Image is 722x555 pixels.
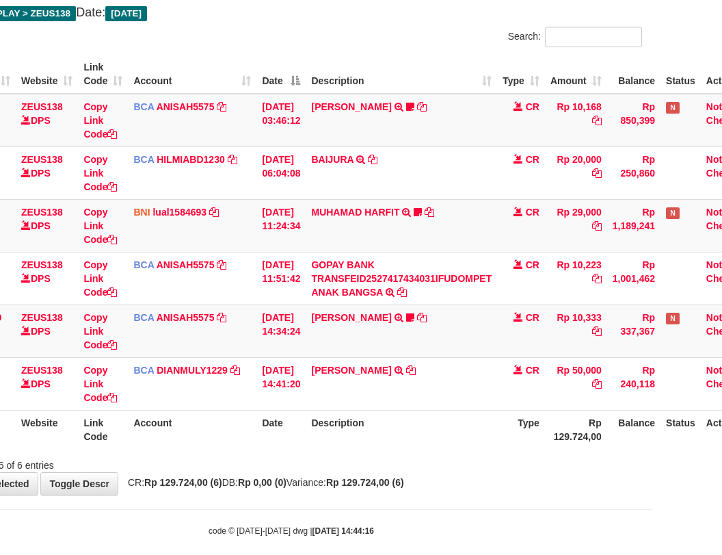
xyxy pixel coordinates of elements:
td: Rp 10,333 [545,305,607,357]
a: [PERSON_NAME] [311,365,391,376]
strong: Rp 0,00 (0) [238,477,286,488]
a: Copy Link Code [83,259,117,298]
a: [PERSON_NAME] [311,312,391,323]
td: Rp 10,168 [545,94,607,147]
a: ZEUS138 [21,207,63,218]
td: DPS [16,146,78,199]
th: Website: activate to sort column ascending [16,55,78,94]
a: Copy ANISAH5575 to clipboard [217,312,226,323]
th: Balance [607,55,660,94]
td: [DATE] 11:51:42 [256,252,306,305]
span: Has Note [666,313,680,324]
a: Copy Link Code [83,101,117,140]
a: Copy Rp 50,000 to clipboard [592,378,602,389]
strong: Rp 129.724,00 (6) [326,477,404,488]
a: Copy DIANMULY1229 to clipboard [230,365,240,376]
th: Account [128,410,256,449]
span: BNI [133,207,150,218]
a: ZEUS138 [21,154,63,165]
a: ANISAH5575 [157,259,215,270]
td: Rp 850,399 [607,94,660,147]
th: Date [256,410,306,449]
a: Copy Link Code [83,312,117,350]
span: CR [526,154,539,165]
td: [DATE] 14:34:24 [256,305,306,357]
small: code © [DATE]-[DATE] dwg | [209,526,374,536]
td: Rp 250,860 [607,146,660,199]
span: [DATE] [105,6,147,21]
td: Rp 10,223 [545,252,607,305]
a: Copy Link Code [83,365,117,403]
th: Website [16,410,78,449]
th: Link Code: activate to sort column ascending [78,55,128,94]
th: Status [660,410,701,449]
th: Balance [607,410,660,449]
a: ANISAH5575 [157,312,215,323]
span: CR [526,259,539,270]
td: Rp 50,000 [545,357,607,410]
th: Description: activate to sort column ascending [306,55,497,94]
a: Copy BAIJURA to clipboard [368,154,377,165]
a: Copy GOPAY BANK TRANSFEID2527417434031IFUDOMPET ANAK BANGSA to clipboard [397,287,407,298]
a: Toggle Descr [40,472,118,495]
td: DPS [16,94,78,147]
a: Copy Link Code [83,154,117,192]
a: MUHAMAD HARFIT [311,207,399,218]
td: Rp 20,000 [545,146,607,199]
a: Copy Rp 10,168 to clipboard [592,115,602,126]
strong: [DATE] 14:44:16 [312,526,374,536]
a: ANISAH5575 [157,101,215,112]
td: Rp 1,001,462 [607,252,660,305]
td: DPS [16,252,78,305]
span: CR [526,365,539,376]
th: Status [660,55,701,94]
span: Has Note [666,207,680,219]
span: CR [526,207,539,218]
span: BCA [133,365,154,376]
th: Account: activate to sort column ascending [128,55,256,94]
span: BCA [133,154,154,165]
strong: Rp 129.724,00 (6) [144,477,222,488]
a: ZEUS138 [21,365,63,376]
td: DPS [16,357,78,410]
a: Copy INA PAUJANAH to clipboard [417,101,427,112]
a: Copy ANISAH5575 to clipboard [217,101,226,112]
a: ZEUS138 [21,312,63,323]
span: CR [526,101,539,112]
th: Date: activate to sort column descending [256,55,306,94]
a: ZEUS138 [21,259,63,270]
a: GOPAY BANK TRANSFEID2527417434031IFUDOMPET ANAK BANGSA [311,259,492,298]
td: [DATE] 06:04:08 [256,146,306,199]
a: Copy lual1584693 to clipboard [209,207,219,218]
a: ZEUS138 [21,101,63,112]
a: Copy Rp 10,223 to clipboard [592,273,602,284]
span: BCA [133,259,154,270]
span: Has Note [666,102,680,114]
td: DPS [16,305,78,357]
th: Description [306,410,497,449]
a: Copy Rp 20,000 to clipboard [592,168,602,179]
span: CR [526,312,539,323]
a: Copy MUHAMAD HARFIT to clipboard [425,207,434,218]
th: Link Code [78,410,128,449]
a: DIANMULY1229 [157,365,228,376]
td: [DATE] 11:24:34 [256,199,306,252]
a: Copy Link Code [83,207,117,245]
a: HILMIABD1230 [157,154,225,165]
td: Rp 240,118 [607,357,660,410]
th: Type: activate to sort column ascending [497,55,545,94]
td: Rp 29,000 [545,199,607,252]
td: Rp 1,189,241 [607,199,660,252]
td: DPS [16,199,78,252]
span: CR: DB: Variance: [121,477,404,488]
td: [DATE] 14:41:20 [256,357,306,410]
a: Copy HILMIABD1230 to clipboard [228,154,237,165]
th: Amount: activate to sort column ascending [545,55,607,94]
td: [DATE] 03:46:12 [256,94,306,147]
a: lual1584693 [152,207,206,218]
td: Rp 337,367 [607,305,660,357]
span: BCA [133,101,154,112]
a: Copy Rp 29,000 to clipboard [592,220,602,231]
a: [PERSON_NAME] [311,101,391,112]
span: BCA [133,312,154,323]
